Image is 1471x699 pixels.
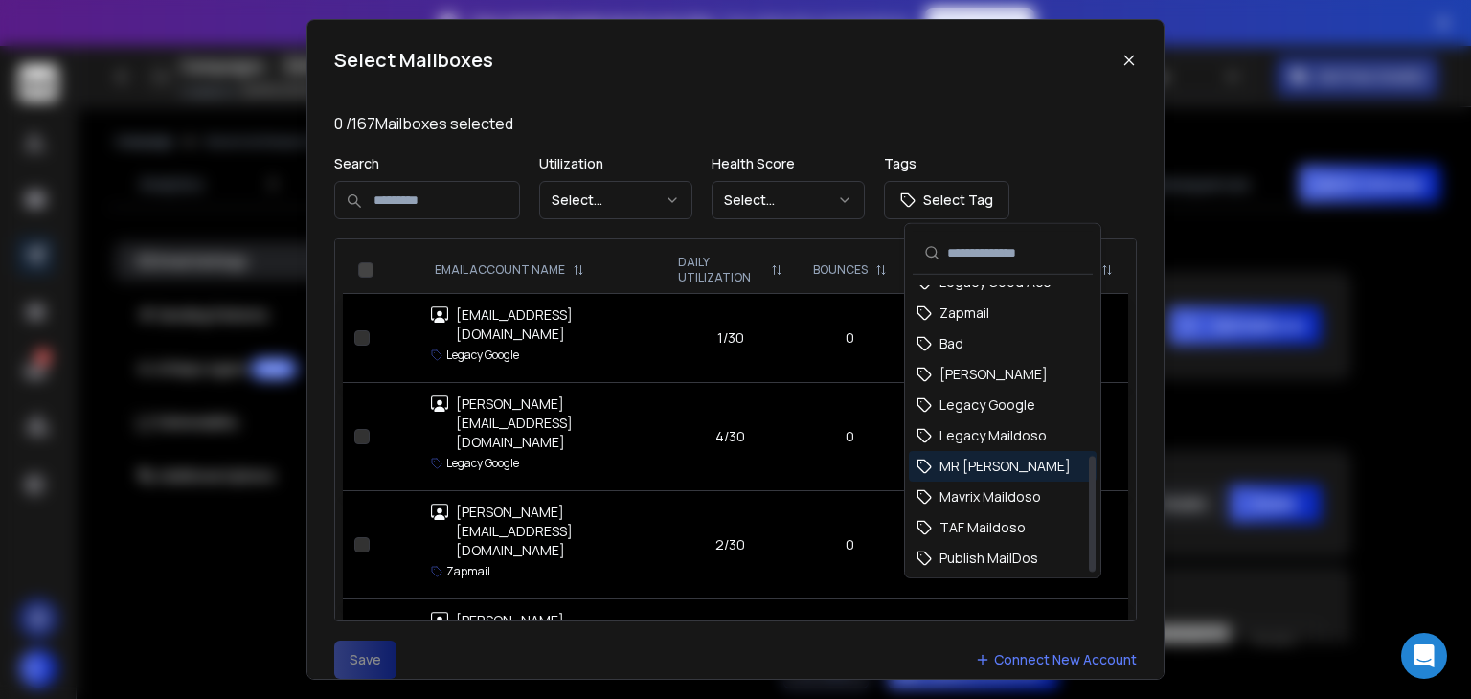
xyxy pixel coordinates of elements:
span: Zapmail [939,304,989,323]
button: Select... [539,181,692,219]
button: Select... [712,181,865,219]
span: MR [PERSON_NAME] [939,457,1071,476]
p: Utilization [539,154,692,173]
span: Legacy Maildoso [939,426,1047,445]
div: Open Intercom Messenger [1401,633,1447,679]
p: 0 / 167 Mailboxes selected [334,112,1137,135]
span: [PERSON_NAME] [939,365,1048,384]
span: Legacy Google [939,395,1035,415]
button: Select Tag [884,181,1009,219]
span: Publish MailDos [939,549,1038,568]
p: DAILY UTILIZATION [678,255,763,285]
p: Tags [884,154,1009,173]
p: Search [334,154,520,173]
p: Health Score [712,154,865,173]
span: Bad [939,334,963,353]
span: Legacy Good Acc [939,273,1051,292]
span: TAF Maildoso [939,518,1026,537]
span: Mavrix Maildoso [939,487,1041,507]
